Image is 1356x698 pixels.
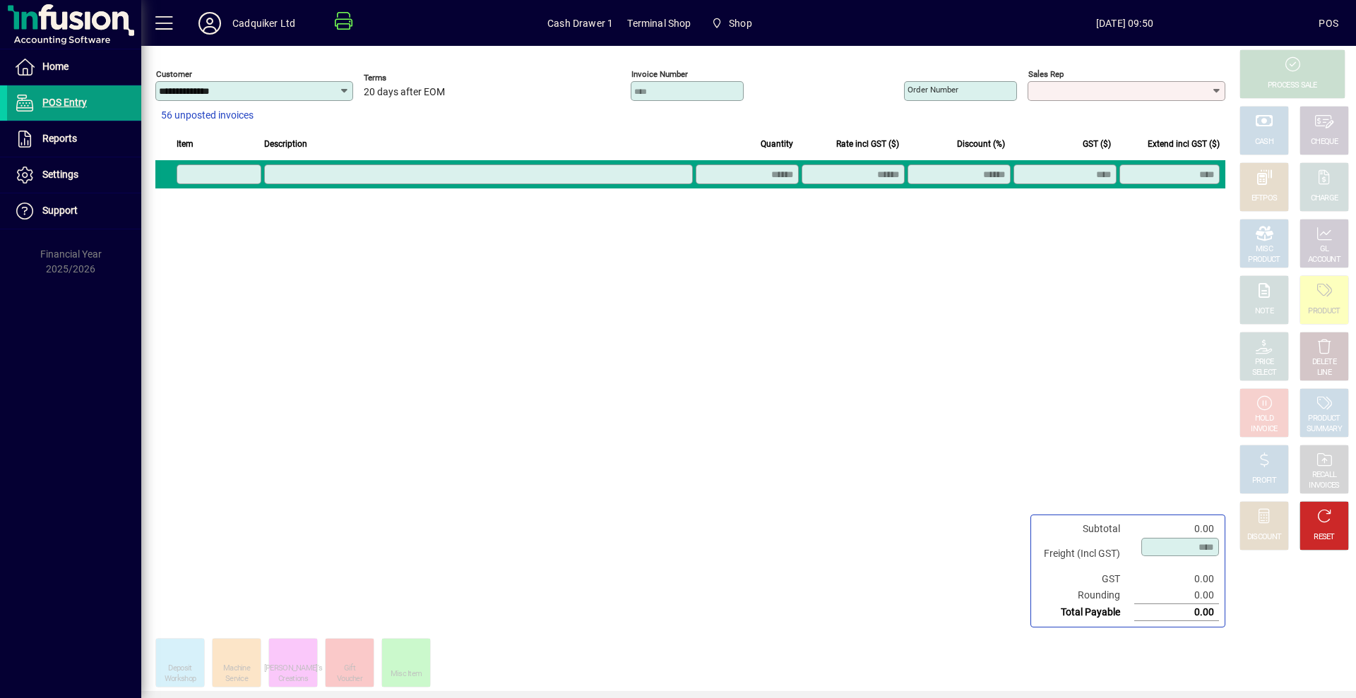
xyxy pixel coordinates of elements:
td: 0.00 [1134,521,1219,537]
div: CASH [1255,137,1273,148]
a: Reports [7,121,141,157]
div: Workshop [165,674,196,685]
div: NOTE [1255,306,1273,317]
span: 20 days after EOM [364,87,445,98]
span: Terminal Shop [627,12,691,35]
span: [DATE] 09:50 [930,12,1319,35]
a: Support [7,193,141,229]
div: RESET [1314,532,1335,543]
span: Cash Drawer 1 [547,12,613,35]
td: 0.00 [1134,587,1219,604]
div: PROFIT [1252,476,1276,486]
div: [PERSON_NAME]'s [264,663,323,674]
div: DELETE [1312,357,1336,368]
span: Support [42,205,78,216]
span: Extend incl GST ($) [1148,136,1220,152]
span: Rate incl GST ($) [836,136,899,152]
div: SUMMARY [1307,424,1342,435]
mat-label: Customer [156,69,192,79]
button: Profile [187,11,232,36]
span: Shop [706,11,758,36]
div: INVOICES [1309,481,1339,491]
mat-label: Invoice number [631,69,688,79]
div: HOLD [1255,414,1273,424]
span: Quantity [761,136,793,152]
div: Machine [223,663,250,674]
span: Description [264,136,307,152]
span: Settings [42,169,78,180]
a: Settings [7,157,141,193]
div: EFTPOS [1251,193,1278,204]
button: 56 unposted invoices [155,103,259,128]
div: RECALL [1312,470,1337,481]
div: Service [225,674,248,685]
span: Item [177,136,194,152]
div: PRICE [1255,357,1274,368]
div: Misc Item [391,669,422,680]
div: Cadquiker Ltd [232,12,295,35]
div: CHEQUE [1311,137,1338,148]
td: Rounding [1037,587,1134,604]
div: PROCESS SALE [1268,80,1317,91]
div: DISCOUNT [1247,532,1281,543]
div: PRODUCT [1248,255,1280,265]
td: 0.00 [1134,571,1219,587]
td: 0.00 [1134,604,1219,621]
div: PRODUCT [1308,306,1340,317]
td: Freight (Incl GST) [1037,537,1134,571]
div: PRODUCT [1308,414,1340,424]
div: Deposit [168,663,191,674]
span: Shop [729,12,752,35]
div: SELECT [1252,368,1277,378]
span: Terms [364,73,448,83]
div: Gift [344,663,355,674]
span: Reports [42,133,77,144]
mat-label: Sales rep [1028,69,1064,79]
mat-label: Order number [908,85,958,95]
td: Total Payable [1037,604,1134,621]
div: ACCOUNT [1308,255,1340,265]
span: GST ($) [1083,136,1111,152]
td: GST [1037,571,1134,587]
span: 56 unposted invoices [161,108,254,123]
div: Voucher [337,674,362,685]
div: Creations [278,674,308,685]
div: POS [1319,12,1338,35]
span: Home [42,61,69,72]
div: GL [1320,244,1329,255]
a: Home [7,49,141,85]
span: Discount (%) [957,136,1005,152]
td: Subtotal [1037,521,1134,537]
div: MISC [1256,244,1273,255]
span: POS Entry [42,97,87,108]
div: INVOICE [1251,424,1277,435]
div: LINE [1317,368,1331,378]
div: CHARGE [1311,193,1338,204]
